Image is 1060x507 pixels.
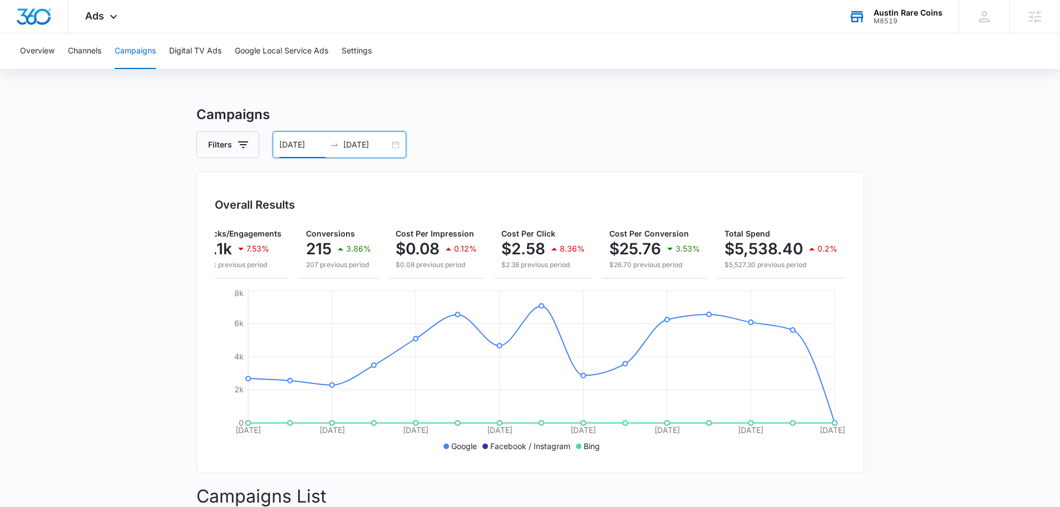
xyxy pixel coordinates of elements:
h3: Campaigns [196,105,864,125]
p: Facebook / Instagram [490,440,570,452]
button: Campaigns [115,33,156,69]
p: $0.08 [396,240,440,258]
p: $5,538.40 [724,240,803,258]
button: Digital TV Ads [169,33,221,69]
span: Cost Per Conversion [609,229,689,238]
button: Channels [68,33,101,69]
tspan: [DATE] [738,425,763,435]
p: $26.70 previous period [609,260,700,270]
tspan: [DATE] [403,425,428,435]
p: Google [451,440,477,452]
span: Total Spend [724,229,770,238]
tspan: [DATE] [654,425,679,435]
p: 0.12% [454,245,477,253]
p: 3.86% [346,245,371,253]
tspan: 2k [234,385,244,394]
tspan: 6k [234,318,244,328]
tspan: 8k [234,288,244,298]
button: Google Local Service Ads [235,33,328,69]
tspan: 4k [234,352,244,361]
p: 2.1k [203,240,232,258]
span: swap-right [330,140,339,149]
div: account name [874,8,943,17]
span: Conversions [306,229,355,238]
tspan: [DATE] [570,425,596,435]
p: Bing [584,440,600,452]
button: Settings [342,33,372,69]
p: 8.36% [560,245,585,253]
span: Cost Per Impression [396,229,474,238]
p: $0.08 previous period [396,260,477,270]
button: Filters [196,131,259,158]
h3: Overall Results [215,196,295,213]
button: Overview [20,33,55,69]
tspan: [DATE] [319,425,344,435]
input: End date [343,139,390,151]
tspan: [DATE] [820,425,845,435]
p: 215 [306,240,332,258]
input: Start date [279,139,326,151]
tspan: [DATE] [235,425,261,435]
p: $2.38 previous period [501,260,585,270]
p: 0.2% [817,245,837,253]
p: 207 previous period [306,260,371,270]
p: 7.53% [246,245,269,253]
tspan: 0 [239,418,244,427]
span: Clicks/Engagements [203,229,282,238]
p: $25.76 [609,240,661,258]
p: $5,527.30 previous period [724,260,837,270]
span: to [330,140,339,149]
span: Cost Per Click [501,229,555,238]
span: Ads [85,10,104,22]
div: account id [874,17,943,25]
p: $2.58 [501,240,545,258]
tspan: [DATE] [486,425,512,435]
p: 2.3k previous period [203,260,282,270]
p: 3.53% [676,245,700,253]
